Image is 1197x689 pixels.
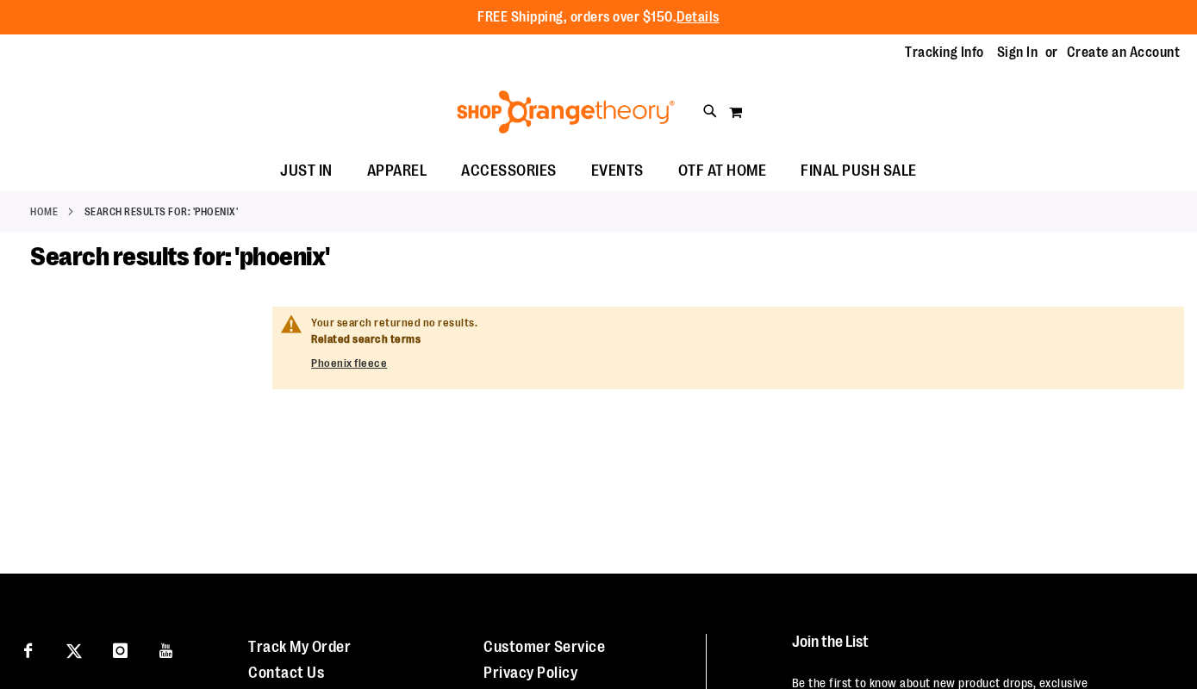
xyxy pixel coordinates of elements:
[905,43,984,62] a: Tracking Info
[66,643,82,659] img: Twitter
[444,152,574,191] a: ACCESSORIES
[30,242,330,271] span: Search results for: 'phoenix'
[105,634,135,664] a: Visit our Instagram page
[661,152,784,191] a: OTF AT HOME
[311,357,387,369] a: Phoenix fleece
[801,152,917,190] span: FINAL PUSH SALE
[676,9,720,25] a: Details
[280,152,333,190] span: JUST IN
[997,43,1038,62] a: Sign In
[678,152,767,190] span: OTF AT HOME
[30,204,58,220] a: Home
[84,204,239,220] strong: Search results for: 'phoenix'
[13,634,43,664] a: Visit our Facebook page
[483,664,577,681] a: Privacy Policy
[461,152,557,190] span: ACCESSORIES
[248,638,351,655] a: Track My Order
[248,664,324,681] a: Contact Us
[483,638,605,655] a: Customer Service
[792,634,1165,666] h4: Join the List
[591,152,644,190] span: EVENTS
[367,152,427,190] span: APPAREL
[263,152,350,191] a: JUST IN
[783,152,934,191] a: FINAL PUSH SALE
[311,332,1171,348] dt: Related search terms
[1067,43,1181,62] a: Create an Account
[350,152,445,191] a: APPAREL
[477,8,720,28] p: FREE Shipping, orders over $150.
[574,152,661,191] a: EVENTS
[152,634,182,664] a: Visit our Youtube page
[59,634,90,664] a: Visit our X page
[311,315,1171,372] div: Your search returned no results.
[454,90,677,133] img: Shop Orangetheory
